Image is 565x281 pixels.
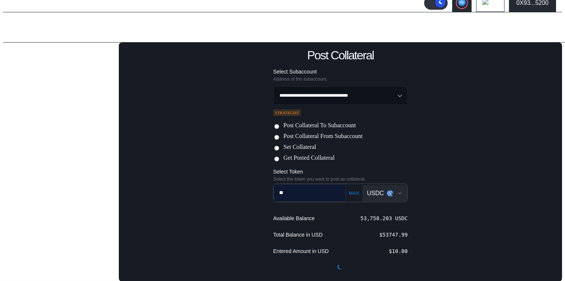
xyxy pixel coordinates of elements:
div: Set Withdrawal [10,99,117,109]
div: Admin Page [9,21,67,34]
div: Entered Amount in USD [273,248,329,255]
div: STRATEGIST [273,109,301,116]
div: Post Collateral [18,148,105,157]
label: Set Collateral [283,144,316,152]
button: MAX [346,190,362,196]
div: Withdraw to Lender [10,87,117,97]
div: Subaccounts [13,64,48,71]
div: USDC [367,190,384,197]
div: Loans [13,77,30,83]
div: Set Loan Fees [10,111,117,122]
label: Get Posted Collateral [283,154,334,162]
div: 53,758.203 USDC [361,215,408,221]
button: Open menu [273,86,408,105]
div: Balance Collateral [13,138,62,144]
label: Post Collateral From Subaccount [283,133,362,141]
div: Post Collateral [307,49,374,62]
button: Open menu for selecting token for payment [362,185,407,202]
img: usdc.png [387,190,393,197]
label: Post Collateral To Subaccount [283,122,356,130]
div: Collateral [13,125,38,132]
div: $ 53747.99 [379,232,408,238]
div: Select Token [273,168,408,175]
img: pending [337,263,343,269]
div: Select Subaccount [273,68,408,75]
div: Available Balance [273,215,315,222]
div: Address of the subaccount. [273,77,408,82]
div: Select the token you want to post as collateral. [273,177,408,182]
div: $ 10.00 [389,248,408,254]
img: svg+xml,%3c [390,192,395,197]
div: Lending Pools [13,52,51,59]
div: Total Balance in USD [273,231,322,238]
